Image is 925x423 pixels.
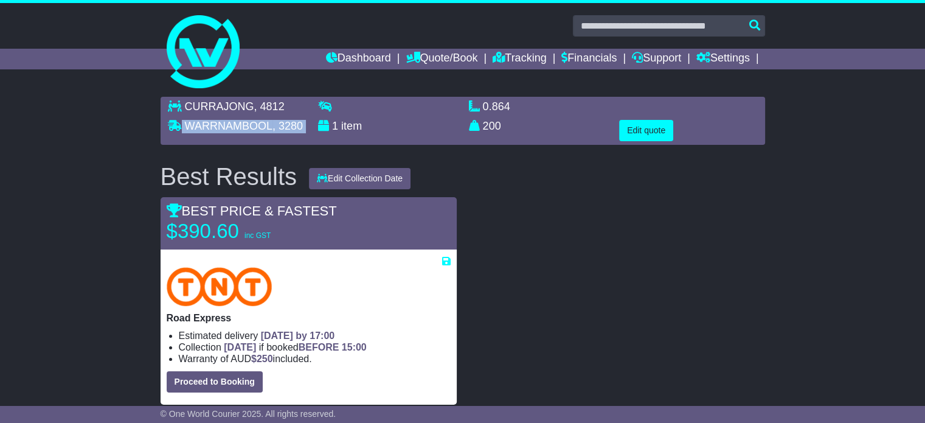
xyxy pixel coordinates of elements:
span: © One World Courier 2025. All rights reserved. [161,409,336,419]
span: if booked [224,342,366,352]
span: 15:00 [342,342,367,352]
span: BEST PRICE & FASTEST [167,203,337,218]
button: Edit quote [619,120,673,141]
span: [DATE] by 17:00 [261,330,335,341]
span: , 3280 [272,120,303,132]
a: Dashboard [326,49,391,69]
li: Collection [179,341,451,353]
span: 0.864 [483,100,510,113]
li: Estimated delivery [179,330,451,341]
a: Settings [696,49,750,69]
span: [DATE] [224,342,256,352]
a: Quote/Book [406,49,477,69]
a: Support [632,49,681,69]
span: $ [251,354,273,364]
p: Road Express [167,312,451,324]
span: 200 [483,120,501,132]
span: CURRAJONG [185,100,254,113]
img: TNT Domestic: Road Express [167,267,272,306]
span: BEFORE [299,342,339,352]
li: Warranty of AUD included. [179,353,451,365]
span: 250 [257,354,273,364]
button: Proceed to Booking [167,371,263,393]
a: Tracking [493,49,546,69]
span: , 4812 [254,100,285,113]
p: $390.60 [167,219,319,243]
span: inc GST [244,231,271,240]
button: Edit Collection Date [309,168,411,189]
span: item [341,120,362,132]
a: Financials [561,49,617,69]
span: WARRNAMBOOL [185,120,272,132]
div: Best Results [154,163,303,190]
span: 1 [332,120,338,132]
